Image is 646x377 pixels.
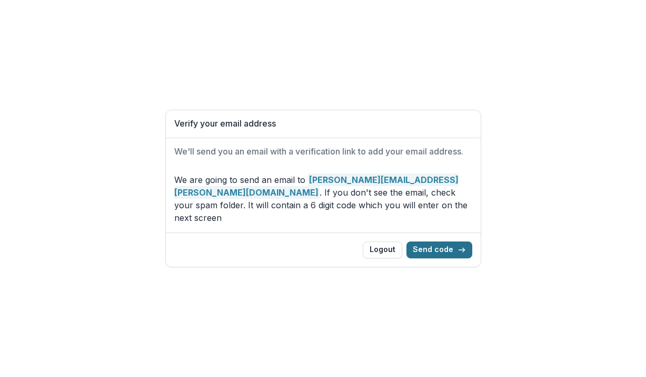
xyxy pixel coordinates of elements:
p: We are going to send an email to . If you don't see the email, check your spam folder. It will co... [174,173,472,224]
button: Send code [406,241,472,258]
button: Logout [363,241,402,258]
h2: We'll send you an email with a verification link to add your email address. [174,147,472,157]
h1: Verify your email address [174,119,472,129]
strong: [PERSON_NAME][EMAIL_ADDRESS][PERSON_NAME][DOMAIN_NAME] [174,173,459,199]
